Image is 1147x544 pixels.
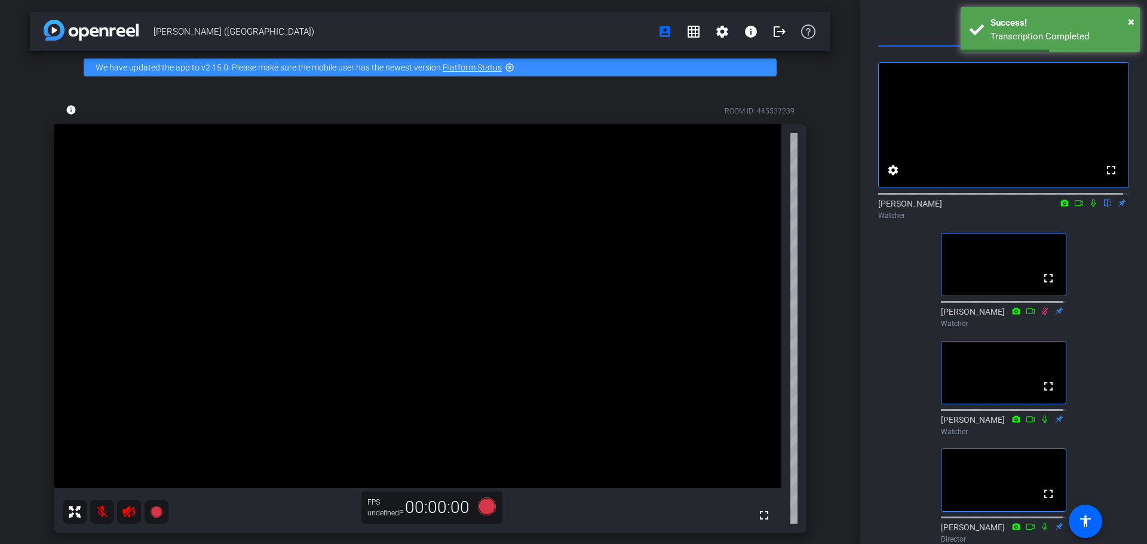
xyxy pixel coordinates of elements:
mat-icon: settings [886,163,900,177]
div: ROOM ID: 445537239 [725,106,795,116]
mat-icon: accessibility [1078,514,1093,528]
mat-icon: fullscreen [1041,379,1056,394]
mat-icon: info [66,105,76,115]
div: [PERSON_NAME] [941,414,1066,437]
mat-icon: info [744,24,758,39]
mat-icon: fullscreen [1041,487,1056,501]
a: Platform Status [443,63,502,72]
button: Close [1128,13,1134,30]
div: [PERSON_NAME] [941,306,1066,329]
div: Transcription Completed [990,30,1131,44]
mat-icon: account_box [658,24,672,39]
mat-icon: grid_on [686,24,701,39]
div: undefinedP [367,508,397,518]
mat-icon: settings [715,24,729,39]
mat-icon: fullscreen [1041,271,1056,285]
div: 00:00:00 [397,497,477,518]
mat-icon: logout [772,24,787,39]
span: [PERSON_NAME] ([GEOGRAPHIC_DATA]) [154,20,651,44]
span: FPS [367,498,380,506]
span: × [1128,14,1134,29]
div: [PERSON_NAME] [878,198,1129,221]
div: Success! [990,16,1131,30]
mat-icon: fullscreen [1104,163,1118,177]
mat-icon: highlight_off [505,63,514,72]
img: app-logo [44,20,139,41]
mat-icon: fullscreen [757,508,771,523]
div: Watcher [941,426,1066,437]
div: We have updated the app to v2.15.0. Please make sure the mobile user has the newest version. [84,59,777,76]
div: Watcher [941,318,1066,329]
div: Watcher [878,210,1129,221]
mat-icon: flip [1100,197,1115,208]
